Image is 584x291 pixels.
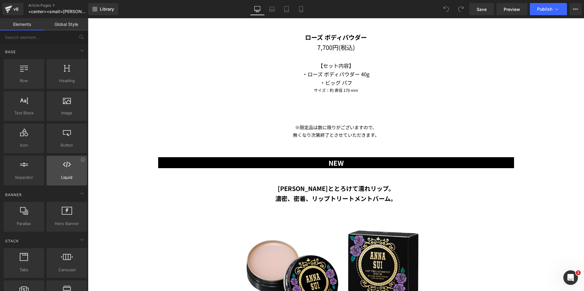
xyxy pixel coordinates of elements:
p: ・ビッグ パフ [70,60,426,69]
button: Undo [440,3,452,15]
span: Tabs [5,267,42,273]
p: 無くなり次第終了とさせていただきます。 [70,113,426,121]
span: Publish [537,7,552,12]
p: 【セット内容】 [70,43,426,52]
span: Heading [48,78,85,84]
b: 濃密、密着、リップトリートメントバーム。 [187,176,309,185]
p: 7,700円(税込) [70,24,426,34]
button: Redo [455,3,467,15]
span: Image [48,110,85,116]
span: <center><small>[PERSON_NAME] COSMETICS<br> [DATE] HOLIDAY COLLECTION</center></small> [28,9,87,14]
span: Preview [504,6,520,12]
a: v6 [2,3,23,15]
p: ・ローズ ボディパウダー 40g [70,52,426,60]
a: Article Pages [28,3,98,8]
span: Stack [5,238,19,244]
span: Carousel [48,267,85,273]
span: Icon [5,142,42,148]
strong: NEW [241,140,256,149]
a: Laptop [265,3,279,15]
div: v6 [12,5,20,13]
span: Base [5,49,16,55]
span: 1 [576,270,581,275]
span: Button [48,142,85,148]
a: Preview [496,3,527,15]
iframe: Intercom live chat [563,270,578,285]
span: Liquid [48,174,85,181]
a: New Library [88,3,118,15]
div: View Information [81,158,85,162]
span: Banner [5,192,23,198]
span: Row [5,78,42,84]
a: Desktop [250,3,265,15]
a: Global Style [44,18,88,30]
span: Library [100,6,114,12]
p: サイズ：約 直径 170 mm [70,69,426,75]
span: Separator [5,174,42,181]
b: ローズ ボディパウダー [217,15,279,23]
span: Text Block [5,110,42,116]
p: ※限定品は数に限りがございますので、 [70,106,426,113]
span: Save [477,6,487,12]
span: Parallax [5,220,42,227]
a: Mobile [294,3,308,15]
span: Hero Banner [48,220,85,227]
button: Publish [530,3,567,15]
a: Tablet [279,3,294,15]
button: More [569,3,582,15]
b: [PERSON_NAME]ととろけて濡れリップ。 [190,166,307,175]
